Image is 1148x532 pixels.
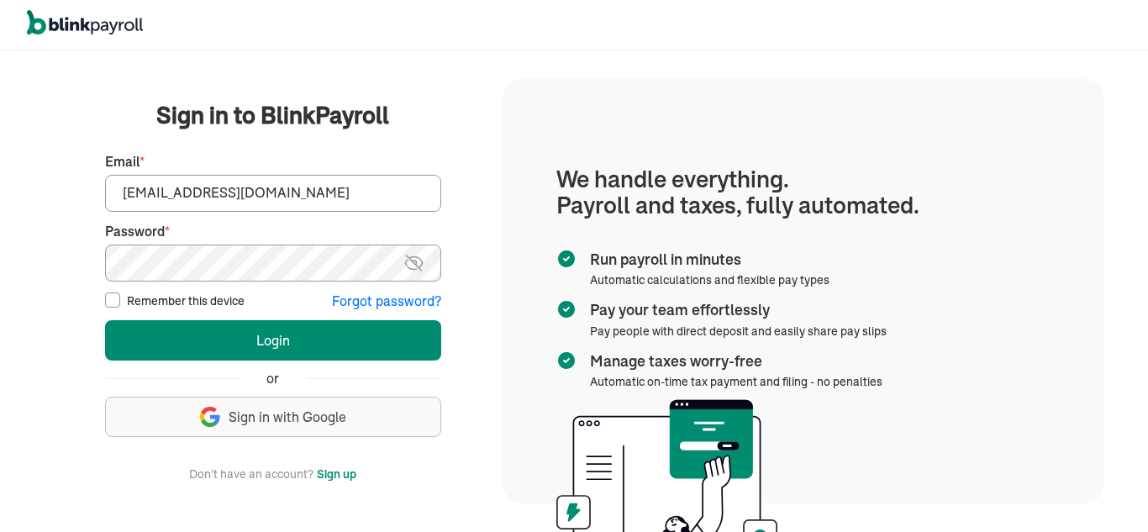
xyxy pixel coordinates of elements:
input: Your email address [105,175,441,212]
span: Sign in to BlinkPayroll [156,98,389,132]
button: Forgot password? [332,292,441,311]
label: Email [105,152,441,171]
button: Sign in with Google [105,397,441,437]
button: Sign up [317,464,356,484]
img: logo [27,10,143,35]
img: google [200,407,220,427]
span: Sign in with Google [229,408,346,427]
label: Password [105,222,441,241]
span: Don't have an account? [189,464,313,484]
button: Login [105,320,441,361]
span: Run payroll in minutes [590,249,823,271]
h1: We handle everything. Payroll and taxes, fully automated. [556,166,1051,219]
label: Remember this device [127,292,245,309]
img: eye [403,253,424,273]
img: checkmark [556,299,577,319]
span: Manage taxes worry-free [590,350,876,372]
span: or [266,369,279,388]
span: Pay people with direct deposit and easily share pay slips [590,324,887,339]
span: Automatic on-time tax payment and filing - no penalties [590,374,882,389]
img: checkmark [556,249,577,269]
img: checkmark [556,350,577,371]
span: Pay your team effortlessly [590,299,880,321]
span: Automatic calculations and flexible pay types [590,272,829,287]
